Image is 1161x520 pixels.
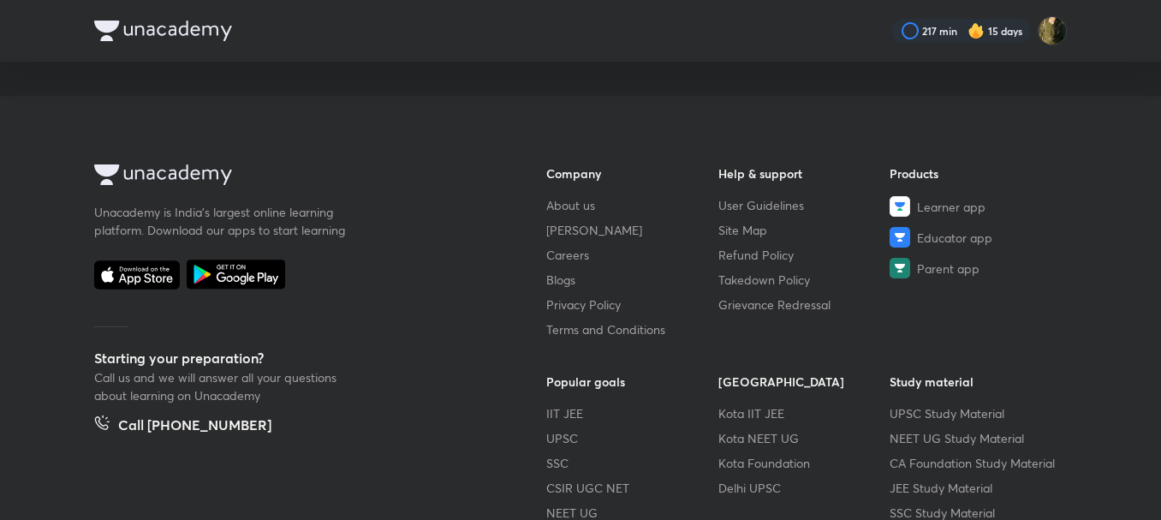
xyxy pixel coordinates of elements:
a: Kota NEET UG [718,429,890,447]
h6: [GEOGRAPHIC_DATA] [718,373,890,391]
a: Delhi UPSC [718,479,890,497]
img: Company Logo [94,21,232,41]
a: JEE Study Material [890,479,1062,497]
a: Privacy Policy [546,296,718,314]
a: [PERSON_NAME] [546,221,718,239]
a: Company Logo [94,164,491,189]
img: Ruhi Chi [1038,16,1067,45]
a: Learner app [890,196,1062,217]
a: NEET UG Study Material [890,429,1062,447]
a: IIT JEE [546,404,718,422]
span: Parent app [917,260,979,278]
a: Kota Foundation [718,454,890,472]
img: Company Logo [94,164,232,185]
h6: Company [546,164,718,182]
a: CA Foundation Study Material [890,454,1062,472]
span: Educator app [917,229,992,247]
a: About us [546,196,718,214]
p: Call us and we will answer all your questions about learning on Unacademy [94,368,351,404]
h6: Products [890,164,1062,182]
a: Takedown Policy [718,271,890,289]
img: streak [968,22,985,39]
h6: Popular goals [546,373,718,391]
a: SSC [546,454,718,472]
a: UPSC Study Material [890,404,1062,422]
span: Careers [546,246,589,264]
a: Blogs [546,271,718,289]
p: Unacademy is India’s largest online learning platform. Download our apps to start learning [94,203,351,239]
a: Grievance Redressal [718,296,890,314]
a: Refund Policy [718,246,890,264]
h6: Study material [890,373,1062,391]
h5: Starting your preparation? [94,348,491,368]
a: CSIR UGC NET [546,479,718,497]
h5: Call [PHONE_NUMBER] [118,415,271,439]
a: Site Map [718,221,890,239]
img: Learner app [890,196,910,217]
img: Parent app [890,258,910,278]
a: Careers [546,246,718,264]
a: Call [PHONE_NUMBER] [94,415,271,439]
a: Educator app [890,227,1062,248]
h6: Help & support [718,164,890,182]
img: Educator app [890,227,910,248]
a: Terms and Conditions [546,320,718,338]
a: Parent app [890,258,1062,278]
a: Kota IIT JEE [718,404,890,422]
a: UPSC [546,429,718,447]
span: Learner app [917,198,985,216]
a: User Guidelines [718,196,890,214]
